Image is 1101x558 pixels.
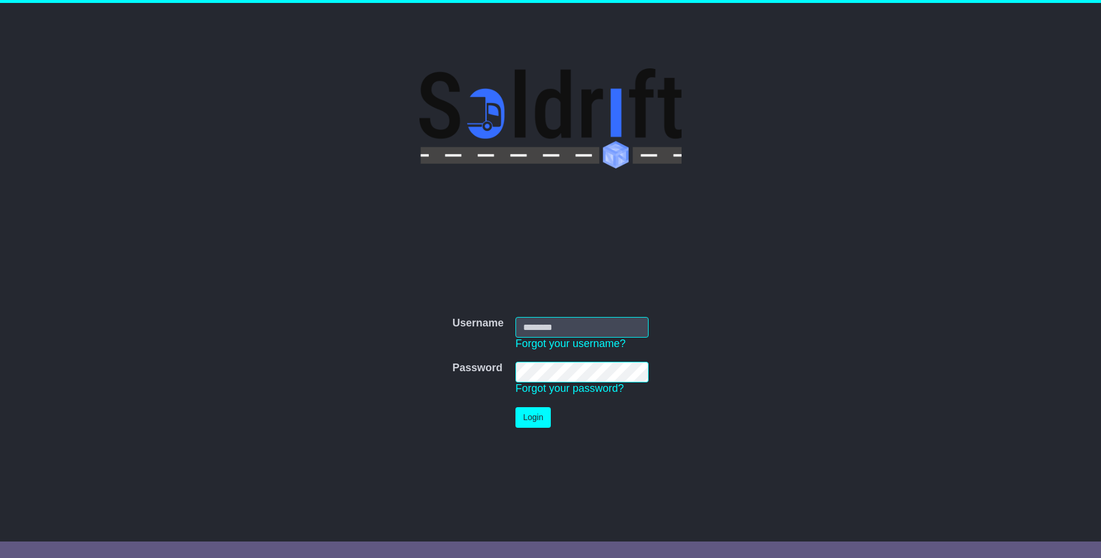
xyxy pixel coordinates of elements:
a: Forgot your username? [515,338,626,349]
a: Forgot your password? [515,382,624,394]
button: Login [515,407,551,428]
img: Soldrift Pty Ltd [419,68,682,169]
label: Password [452,362,502,375]
label: Username [452,317,504,330]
